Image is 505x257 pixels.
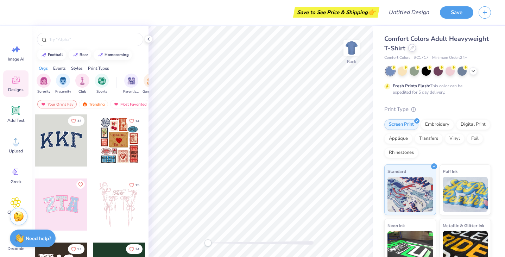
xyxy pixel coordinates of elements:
div: Foil [467,133,483,144]
img: Sorority Image [40,77,48,85]
div: Embroidery [421,119,454,130]
img: Fraternity Image [59,77,67,85]
button: filter button [55,74,71,94]
button: Like [68,116,84,126]
div: filter for Parent's Weekend [123,74,139,94]
button: Save [440,6,473,19]
button: Like [76,180,85,189]
button: filter button [123,74,139,94]
img: most_fav.gif [40,102,46,107]
span: Comfort Colors [384,55,410,61]
img: Game Day Image [147,77,155,85]
div: Vinyl [445,133,465,144]
div: Print Type [384,105,491,113]
div: filter for Sports [95,74,109,94]
span: 33 [77,119,81,123]
div: filter for Fraternity [55,74,71,94]
span: Neon Ink [387,222,405,229]
button: Like [126,180,143,190]
span: Minimum Order: 24 + [432,55,467,61]
div: Digital Print [456,119,490,130]
strong: Need help? [26,235,51,242]
span: Fraternity [55,89,71,94]
span: Image AI [8,56,24,62]
img: Sports Image [98,77,106,85]
div: Applique [384,133,412,144]
img: Club Image [78,77,86,85]
img: trend_line.gif [41,53,46,57]
span: Puff Ink [443,168,457,175]
span: 14 [135,119,139,123]
div: Rhinestones [384,148,418,158]
div: This color can be expedited for 5 day delivery. [393,83,479,95]
div: Orgs [39,65,48,71]
img: Back [345,41,359,55]
span: Metallic & Glitter Ink [443,222,484,229]
div: filter for Sorority [37,74,51,94]
div: Styles [71,65,83,71]
span: Sports [96,89,107,94]
div: filter for Club [75,74,89,94]
button: filter button [37,74,51,94]
img: most_fav.gif [113,102,119,107]
div: Save to See Price & Shipping [295,7,378,18]
button: filter button [75,74,89,94]
span: 👉 [368,8,375,16]
button: bear [69,50,91,60]
strong: Fresh Prints Flash: [393,83,430,89]
span: Game Day [143,89,159,94]
img: Standard [387,177,433,212]
input: Untitled Design [383,5,435,19]
input: Try "Alpha" [49,36,139,43]
span: Decorate [7,246,24,251]
button: filter button [143,74,159,94]
span: Comfort Colors Adult Heavyweight T-Shirt [384,35,489,52]
span: 15 [135,183,139,187]
div: Most Favorited [110,100,150,108]
img: trend_line.gif [72,53,78,57]
div: filter for Game Day [143,74,159,94]
span: Sorority [37,89,50,94]
span: Clipart & logos [4,209,27,221]
span: Upload [9,148,23,154]
div: Events [53,65,66,71]
div: Trending [79,100,108,108]
span: Greek [11,179,21,184]
span: 17 [77,247,81,251]
div: homecoming [105,53,129,57]
button: Like [126,116,143,126]
button: filter button [95,74,109,94]
button: Like [126,244,143,254]
div: Transfers [415,133,443,144]
button: Like [68,244,84,254]
span: Parent's Weekend [123,89,139,94]
img: Puff Ink [443,177,488,212]
span: 34 [135,247,139,251]
div: Your Org's Fav [37,100,77,108]
span: Standard [387,168,406,175]
span: # C1717 [414,55,429,61]
div: Back [347,58,356,65]
img: trend_line.gif [97,53,103,57]
div: Print Types [88,65,109,71]
div: football [48,53,63,57]
span: Designs [8,87,24,93]
span: Club [78,89,86,94]
span: Add Text [7,118,24,123]
div: Accessibility label [204,239,212,246]
div: bear [80,53,88,57]
button: football [37,50,66,60]
button: homecoming [94,50,132,60]
img: Parent's Weekend Image [127,77,135,85]
div: Screen Print [384,119,418,130]
img: trending.gif [82,102,88,107]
